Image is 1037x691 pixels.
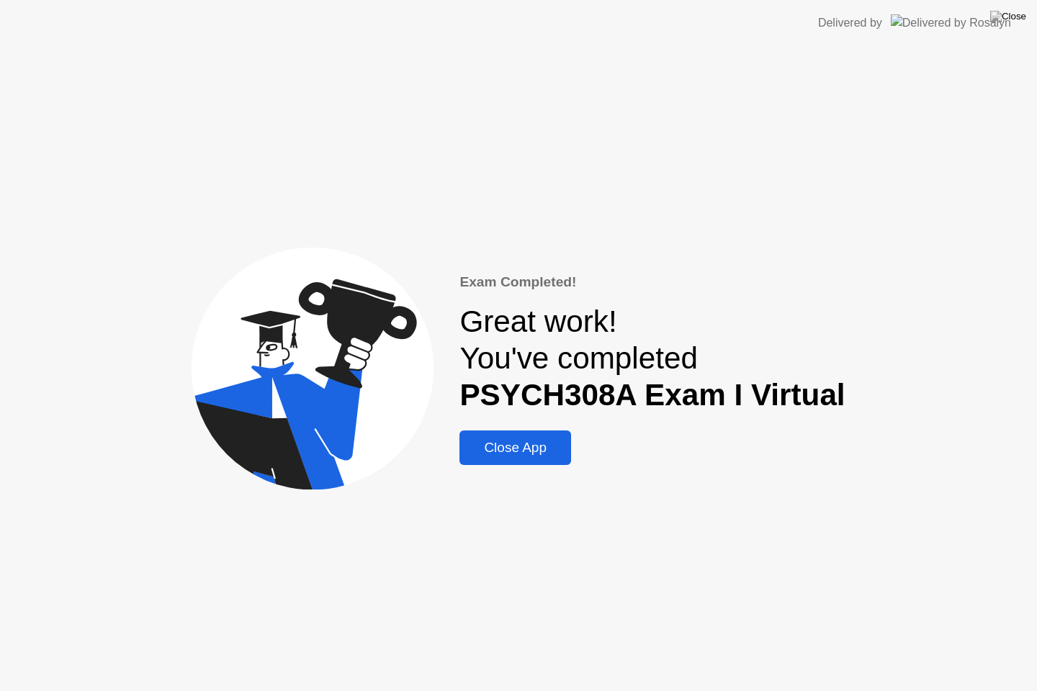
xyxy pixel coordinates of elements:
[459,378,845,412] b: PSYCH308A Exam I Virtual
[818,14,882,32] div: Delivered by
[459,430,571,465] button: Close App
[891,14,1011,31] img: Delivered by Rosalyn
[459,304,845,413] div: Great work! You've completed
[990,11,1026,22] img: Close
[464,440,567,456] div: Close App
[459,272,845,293] div: Exam Completed!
